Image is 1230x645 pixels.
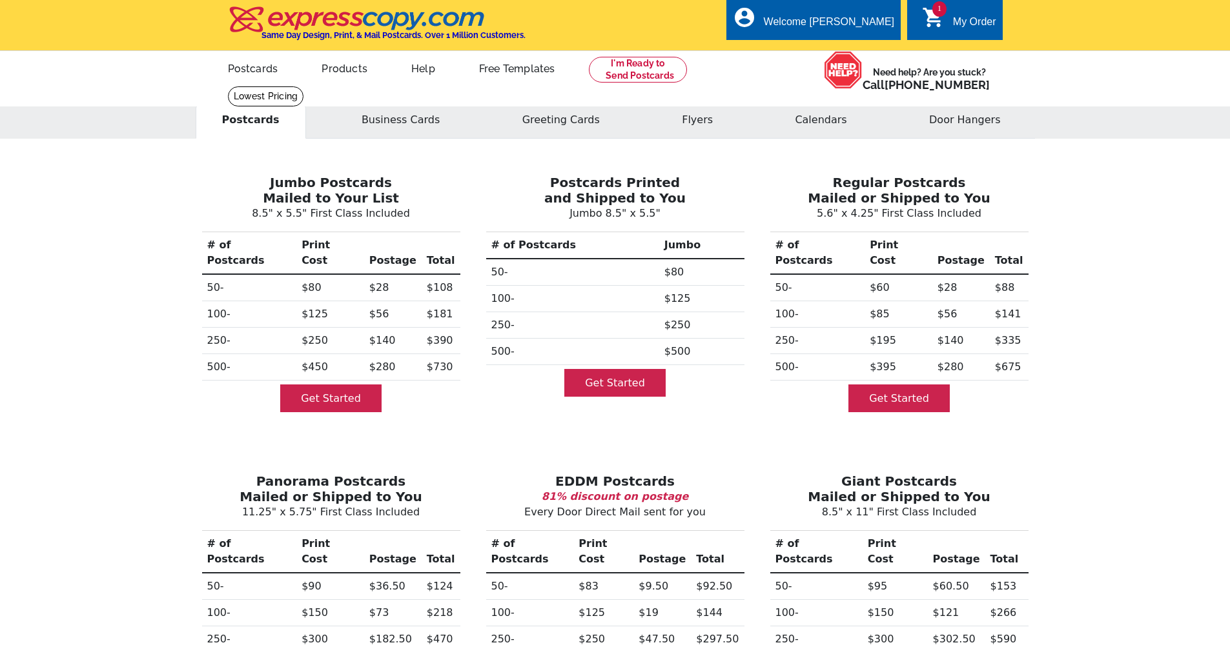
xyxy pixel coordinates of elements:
[768,101,873,139] button: Calendars
[202,600,297,626] th: 100-
[542,490,688,502] b: 81% discount on postage
[364,328,422,354] td: $140
[972,345,1230,645] iframe: LiveChat chat widget
[691,600,744,626] td: $144
[422,573,460,600] td: $124
[691,531,744,573] th: Total
[768,473,1031,504] h3: Giant Postcards Mailed or Shipped to You
[573,600,633,626] td: $125
[824,51,863,89] img: help
[573,573,633,600] td: $83
[863,600,928,626] td: $150
[922,6,945,29] i: shopping_cart
[301,52,388,83] a: Products
[932,301,990,328] td: $56
[422,600,460,626] td: $218
[422,531,460,573] th: Total
[296,274,364,301] td: $80
[486,600,574,626] th: 100-
[200,175,463,206] h3: Jumbo Postcards Mailed to Your List
[659,286,744,312] td: $125
[932,232,990,275] th: Postage
[573,531,633,573] th: Print Cost
[364,573,422,600] td: $36.50
[484,504,747,520] p: Every Door Direct Mail sent for you
[200,504,463,520] p: 11.25" x 5.75" First Class Included
[633,531,691,573] th: Postage
[865,354,932,381] td: $395
[296,328,364,354] td: $250
[261,30,526,40] h4: Same Day Design, Print, & Mail Postcards. Over 1 Million Customers.
[770,354,865,381] th: 500-
[296,232,364,275] th: Print Cost
[484,473,747,489] h3: EDDM Postcards
[770,328,865,354] th: 250-
[496,101,626,139] button: Greeting Cards
[486,259,659,286] th: 50-
[928,531,985,573] th: Postage
[691,573,744,600] td: $92.50
[863,573,928,600] td: $95
[770,274,865,301] th: 50-
[486,286,659,312] th: 100-
[863,78,990,92] span: Call
[768,504,1031,520] p: 8.5" x 11" First Class Included
[564,369,666,397] a: Get Started
[484,175,747,206] h3: Postcards Printed and Shipped to You
[202,274,297,301] th: 50-
[422,354,460,381] td: $730
[865,301,932,328] td: $85
[659,232,744,259] th: Jumbo
[633,573,691,600] td: $9.50
[364,232,422,275] th: Postage
[364,600,422,626] td: $73
[990,301,1029,328] td: $141
[768,175,1031,206] h3: Regular Postcards Mailed or Shipped to You
[770,531,863,573] th: # of Postcards
[296,600,364,626] td: $150
[202,573,297,600] th: 50-
[932,328,990,354] td: $140
[848,384,950,412] a: Get Started
[865,328,932,354] td: $195
[486,232,659,259] th: # of Postcards
[865,232,932,275] th: Print Cost
[335,101,466,139] button: Business Cards
[280,384,382,412] a: Get Started
[770,600,863,626] th: 100-
[486,531,574,573] th: # of Postcards
[202,232,297,275] th: # of Postcards
[863,531,928,573] th: Print Cost
[296,531,364,573] th: Print Cost
[391,52,456,83] a: Help
[486,312,659,339] th: 250-
[296,573,364,600] td: $90
[932,1,947,17] span: 1
[458,52,576,83] a: Free Templates
[953,16,996,34] div: My Order
[296,301,364,328] td: $125
[228,15,526,40] a: Same Day Design, Print, & Mail Postcards. Over 1 Million Customers.
[202,531,297,573] th: # of Postcards
[200,206,463,221] p: 8.5" x 5.5" First Class Included
[990,328,1029,354] td: $335
[207,52,299,83] a: Postcards
[770,232,865,275] th: # of Postcards
[422,274,460,301] td: $108
[422,328,460,354] td: $390
[196,101,306,139] button: Postcards
[659,312,744,339] td: $250
[486,573,574,600] th: 50-
[922,14,996,30] a: 1 shopping_cart My Order
[364,531,422,573] th: Postage
[990,274,1029,301] td: $88
[422,301,460,328] td: $181
[990,232,1029,275] th: Total
[928,600,985,626] td: $121
[903,101,1027,139] button: Door Hangers
[865,274,932,301] td: $60
[422,232,460,275] th: Total
[364,301,422,328] td: $56
[863,66,996,92] span: Need help? Are you stuck?
[202,328,297,354] th: 250-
